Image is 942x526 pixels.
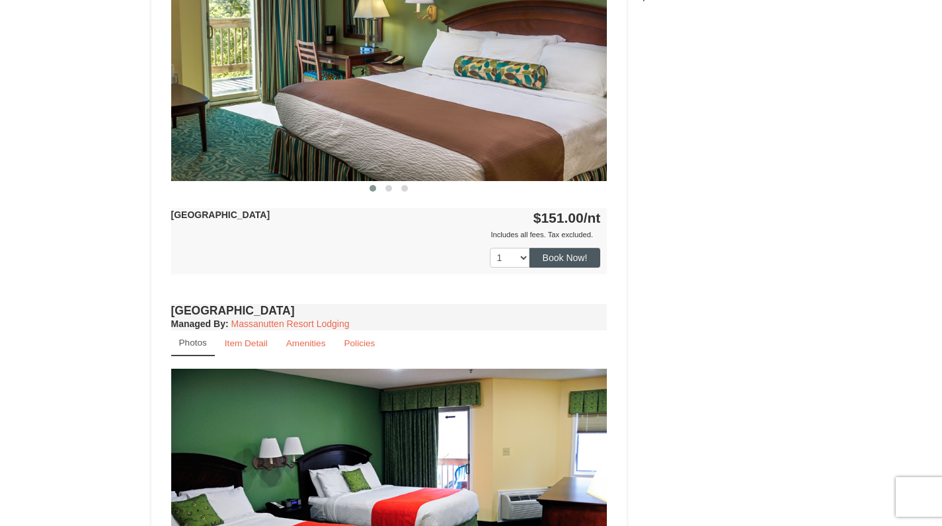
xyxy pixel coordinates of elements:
[171,319,225,329] span: Managed By
[171,228,601,241] div: Includes all fees. Tax excluded.
[584,210,601,225] span: /nt
[286,338,326,348] small: Amenities
[533,210,601,225] strong: $151.00
[344,338,375,348] small: Policies
[335,330,383,356] a: Policies
[171,304,608,317] h4: [GEOGRAPHIC_DATA]
[179,338,207,348] small: Photos
[231,319,350,329] a: Massanutten Resort Lodging
[171,330,215,356] a: Photos
[171,319,229,329] strong: :
[216,330,276,356] a: Item Detail
[171,209,270,220] strong: [GEOGRAPHIC_DATA]
[530,248,601,268] button: Book Now!
[225,338,268,348] small: Item Detail
[278,330,334,356] a: Amenities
